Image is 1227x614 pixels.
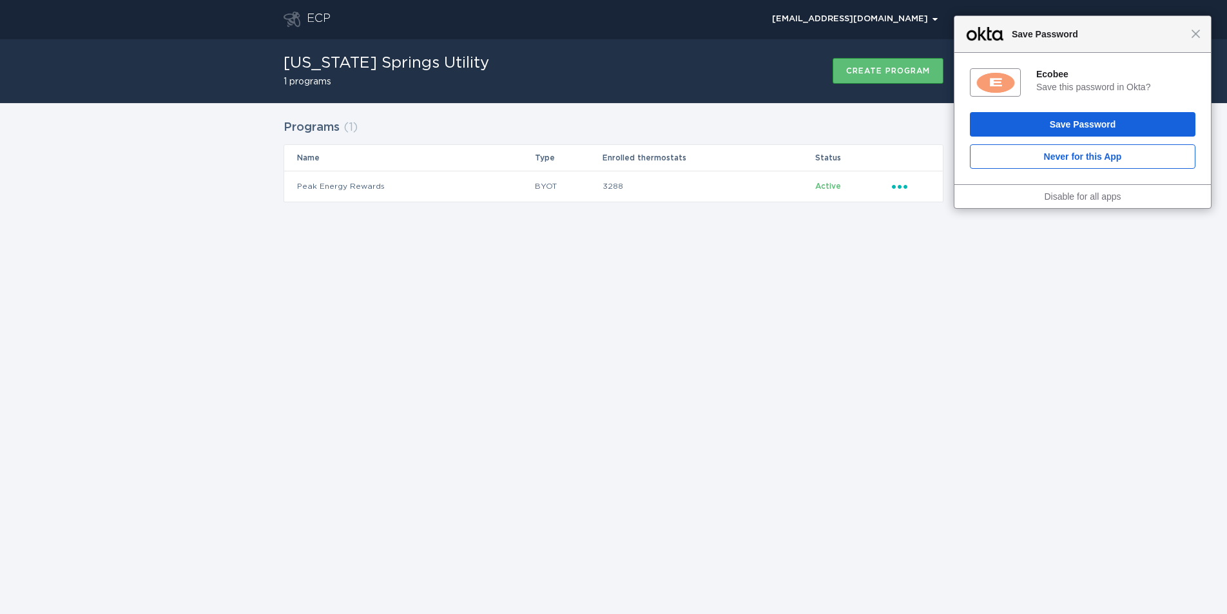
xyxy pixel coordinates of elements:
[534,171,602,202] td: BYOT
[846,67,930,75] div: Create program
[766,10,943,29] div: Popover menu
[1191,29,1201,39] span: Close
[970,144,1195,169] button: Never for this App
[284,145,943,171] tr: Table Headers
[307,12,331,27] div: ECP
[1005,26,1191,42] span: Save Password
[343,122,358,133] span: ( 1 )
[974,72,1017,94] img: yMBT1UAAAAGSURBVAMAC672s6ILOAgAAAAASUVORK5CYII=
[766,10,943,29] button: Open user account details
[892,179,930,193] div: Popover menu
[602,171,815,202] td: 3288
[815,145,891,171] th: Status
[284,171,534,202] td: Peak Energy Rewards
[284,12,300,27] button: Go to dashboard
[602,145,815,171] th: Enrolled thermostats
[284,55,489,71] h1: [US_STATE] Springs Utility
[815,182,841,190] span: Active
[284,77,489,86] h2: 1 programs
[1036,68,1195,80] div: Ecobee
[1036,81,1195,93] div: Save this password in Okta?
[284,145,534,171] th: Name
[833,58,943,84] button: Create program
[284,171,943,202] tr: eac57e592a184fb3a56c06a14bf69b82
[970,112,1195,137] button: Save Password
[284,116,340,139] h2: Programs
[1044,191,1121,202] a: Disable for all apps
[534,145,602,171] th: Type
[772,15,938,23] div: [EMAIL_ADDRESS][DOMAIN_NAME]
